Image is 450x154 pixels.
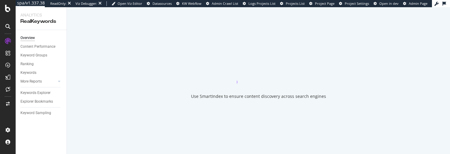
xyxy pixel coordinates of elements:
div: Keyword Groups [20,52,47,59]
a: Keywords [20,70,62,76]
a: Admin Page [403,1,427,6]
div: Content Performance [20,44,55,50]
a: More Reports [20,78,56,85]
a: Admin Crawl List [206,1,238,6]
div: ReadOnly: [50,1,66,6]
span: Projects List [286,1,305,6]
span: Open Viz Editor [118,1,142,6]
a: Projects List [280,1,305,6]
a: Project Page [309,1,334,6]
div: Explorer Bookmarks [20,98,53,105]
a: Ranking [20,61,62,67]
span: KW Webflow [182,1,202,6]
div: Ranking [20,61,34,67]
div: Analytics [20,12,62,18]
span: Admin Page [409,1,427,6]
a: Content Performance [20,44,62,50]
div: Keyword Sampling [20,110,51,116]
span: Project Settings [345,1,369,6]
span: Admin Crawl List [212,1,238,6]
span: Project Page [315,1,334,6]
a: KW Webflow [176,1,202,6]
div: Keywords Explorer [20,90,51,96]
a: Logs Projects List [243,1,276,6]
a: Project Settings [339,1,369,6]
div: Keywords [20,70,36,76]
div: Use SmartIndex to ensure content discovery across search engines [191,93,326,99]
div: Viz Debugger: [76,1,97,6]
a: Open in dev [374,1,399,6]
a: Datasources [147,1,172,6]
span: Open in dev [379,1,399,6]
div: Overview [20,35,35,41]
div: RealKeywords [20,18,62,25]
a: Keywords Explorer [20,90,62,96]
div: More Reports [20,78,42,85]
span: Logs Projects List [248,1,276,6]
span: Datasources [153,1,172,6]
a: Explorer Bookmarks [20,98,62,105]
a: Overview [20,35,62,41]
a: Keyword Groups [20,52,62,59]
div: animation [237,62,280,84]
a: Open Viz Editor [112,1,142,6]
a: Keyword Sampling [20,110,62,116]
